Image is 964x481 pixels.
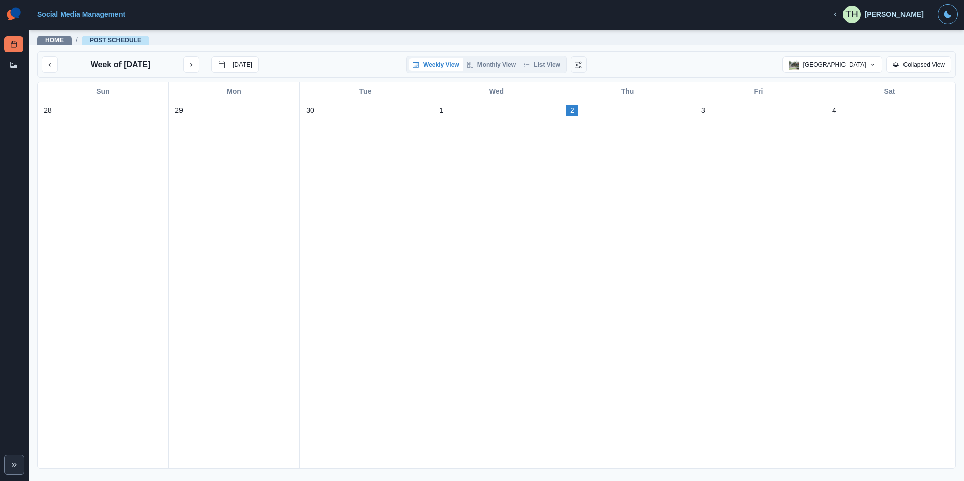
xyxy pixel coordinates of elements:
[463,58,520,71] button: Monthly View
[37,10,125,18] a: Social Media Management
[570,105,574,116] p: 2
[431,82,562,101] div: Wed
[44,105,52,116] p: 28
[571,56,587,73] button: Change View Order
[845,2,858,26] div: Tyler Hosch
[439,105,443,116] p: 1
[42,56,58,73] button: previous month
[90,37,141,44] a: Post Schedule
[789,59,799,70] img: 115607358469413
[76,35,78,45] span: /
[233,61,252,68] p: [DATE]
[409,58,463,71] button: Weekly View
[211,56,259,73] button: go to today
[4,455,24,475] button: Expand
[562,82,693,101] div: Thu
[693,82,824,101] div: Fri
[4,36,23,52] a: Post Schedule
[183,56,199,73] button: next month
[782,56,883,73] button: [GEOGRAPHIC_DATA]
[4,56,23,73] a: Media Library
[938,4,958,24] button: Toggle Mode
[169,82,300,101] div: Mon
[865,10,924,19] div: [PERSON_NAME]
[45,37,64,44] a: Home
[824,4,932,24] button: [PERSON_NAME]
[701,105,705,116] p: 3
[832,105,836,116] p: 4
[38,82,169,101] div: Sun
[886,56,951,73] button: Collapsed View
[520,58,564,71] button: List View
[824,82,955,101] div: Sat
[300,82,431,101] div: Tue
[91,58,151,71] p: Week of [DATE]
[306,105,314,116] p: 30
[37,35,149,45] nav: breadcrumb
[175,105,183,116] p: 29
